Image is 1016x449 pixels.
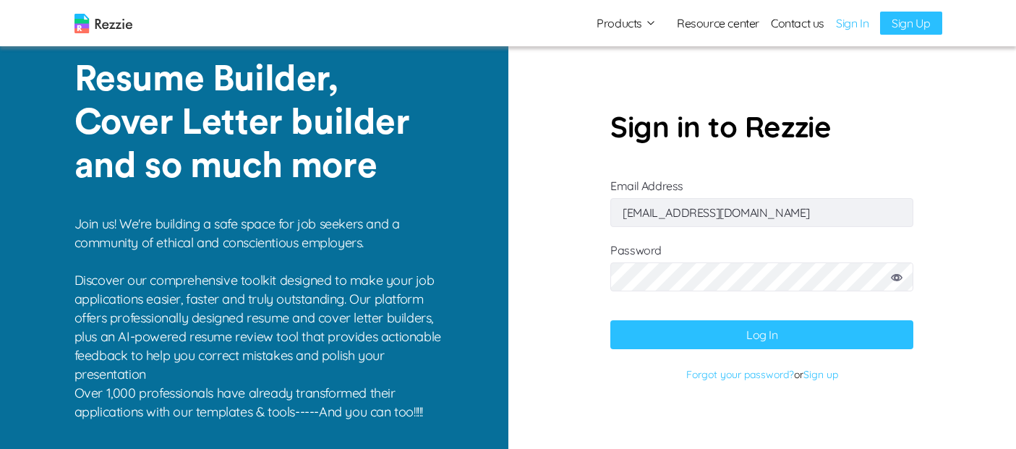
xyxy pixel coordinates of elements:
[74,215,451,384] p: Join us! We're building a safe space for job seekers and a community of ethical and conscientious...
[610,198,913,227] input: Email Address
[880,12,942,35] a: Sign Up
[597,14,657,32] button: Products
[836,14,868,32] a: Sign In
[771,14,824,32] a: Contact us
[74,384,451,422] p: Over 1,000 professionals have already transformed their applications with our templates & tools--...
[803,368,838,381] a: Sign up
[610,262,913,291] input: Password
[610,105,913,148] p: Sign in to Rezzie
[610,320,913,349] button: Log In
[610,179,913,220] label: Email Address
[677,14,759,32] a: Resource center
[74,58,435,188] p: Resume Builder, Cover Letter builder and so much more
[610,364,913,385] p: or
[686,368,794,381] a: Forgot your password?
[74,14,132,33] img: logo
[610,243,913,306] label: Password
